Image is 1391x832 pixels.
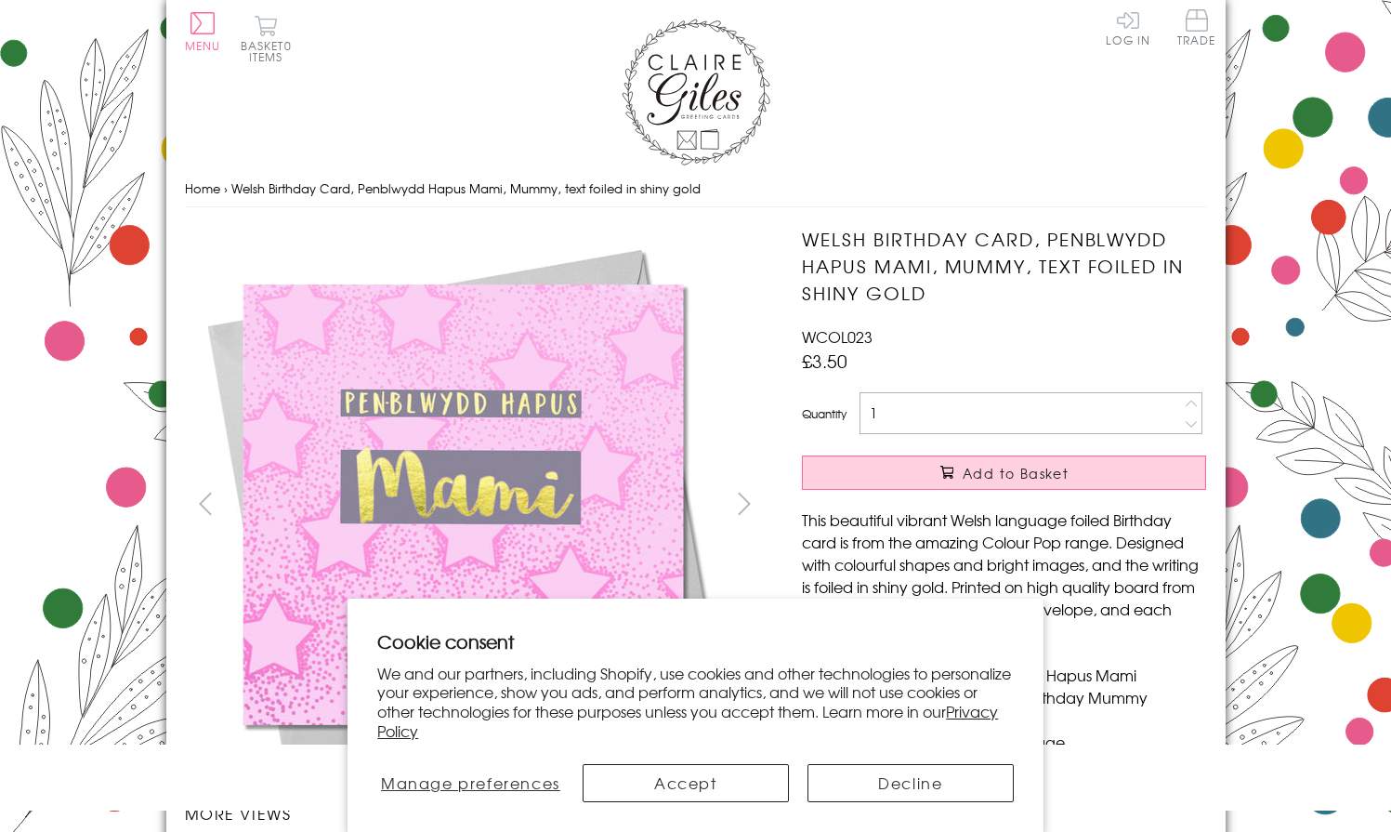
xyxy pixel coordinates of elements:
nav: breadcrumbs [185,170,1207,208]
p: This beautiful vibrant Welsh language foiled Birthday card is from the amazing Colour Pop range. ... [802,508,1206,642]
button: Menu [185,12,221,51]
span: Trade [1177,9,1216,46]
span: 0 items [249,37,292,65]
img: Welsh Birthday Card, Penblwydd Hapus Mami, Mummy, text foiled in shiny gold [765,226,1322,784]
a: Log In [1106,9,1150,46]
button: Accept [583,764,789,802]
span: › [224,179,228,197]
h2: Cookie consent [377,628,1014,654]
span: £3.50 [802,348,847,374]
p: We and our partners, including Shopify, use cookies and other technologies to personalize your ex... [377,664,1014,741]
span: Welsh Birthday Card, Penblwydd Hapus Mami, Mummy, text foiled in shiny gold [231,179,701,197]
a: Privacy Policy [377,700,998,742]
button: prev [185,482,227,524]
a: Home [185,179,220,197]
span: Manage preferences [381,772,560,794]
button: Decline [807,764,1014,802]
button: Manage preferences [377,764,563,802]
h1: Welsh Birthday Card, Penblwydd Hapus Mami, Mummy, text foiled in shiny gold [802,226,1206,306]
img: Claire Giles Greetings Cards [622,19,770,165]
button: Basket0 items [241,15,292,62]
span: Menu [185,37,221,54]
img: Welsh Birthday Card, Penblwydd Hapus Mami, Mummy, text foiled in shiny gold [184,226,741,784]
button: Add to Basket [802,456,1206,490]
label: Quantity [802,405,846,422]
span: WCOL023 [802,325,873,348]
a: Trade [1177,9,1216,49]
span: Add to Basket [963,464,1069,482]
button: next [723,482,765,524]
h3: More views [185,802,766,825]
